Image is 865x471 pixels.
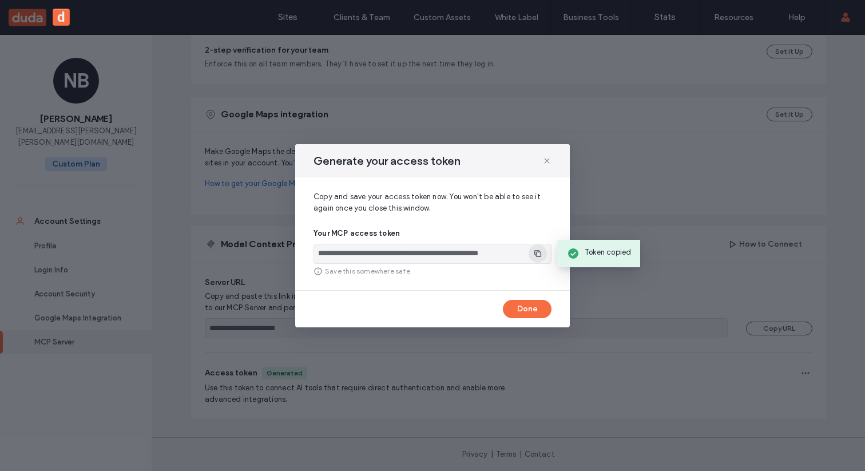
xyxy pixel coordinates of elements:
[53,9,70,26] button: d
[503,300,551,318] button: Done
[314,191,551,214] span: Copy and save your access token now. You won't be able to see it again once you close this window.
[314,228,400,239] span: Your MCP access token
[314,153,461,168] span: Generate your access token
[585,247,631,258] span: Token copied
[314,266,551,276] span: Save this somewhere safe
